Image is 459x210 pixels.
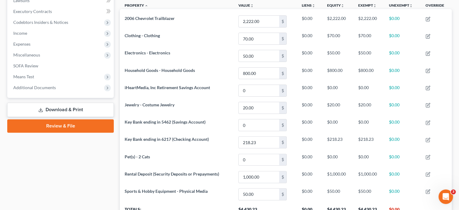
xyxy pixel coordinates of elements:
a: Exemptunfold_more [358,3,376,8]
a: SOFA Review [8,60,114,71]
input: 0.00 [239,68,279,79]
span: Key Bank ending in 6217 (Checking Account) [125,137,209,142]
span: Pet(s) - 2 Cats [125,154,150,159]
td: $0.00 [384,168,421,186]
span: Expenses [13,41,30,47]
input: 0.00 [239,171,279,183]
input: 0.00 [239,16,279,27]
div: $ [279,154,286,166]
td: $0.00 [384,30,421,47]
td: $20.00 [353,99,384,116]
td: $0.00 [322,116,353,134]
span: Rental Deposit (Security Deposits or Prepayments) [125,171,219,176]
a: Review & File [7,119,114,133]
input: 0.00 [239,154,279,166]
td: $1,000.00 [322,168,353,186]
td: $0.00 [297,186,322,203]
td: $0.00 [322,151,353,168]
td: $50.00 [322,47,353,65]
td: $218.23 [353,134,384,151]
td: $0.00 [384,65,421,82]
td: $0.00 [297,13,322,30]
td: $70.00 [322,30,353,47]
a: Download & Print [7,103,114,117]
td: $20.00 [322,99,353,116]
td: $0.00 [353,151,384,168]
i: unfold_more [409,4,413,8]
div: $ [279,189,286,200]
td: $0.00 [297,82,322,99]
td: $0.00 [353,82,384,99]
i: unfold_more [373,4,376,8]
span: iHeartMedia, Inc Retirement Savings Account [125,85,210,90]
td: $0.00 [297,168,322,186]
div: $ [279,16,286,27]
td: $0.00 [353,116,384,134]
a: Executory Contracts [8,6,114,17]
span: Clothing - Clothing [125,33,160,38]
a: Equityunfold_more [327,3,344,8]
span: Executory Contracts [13,9,52,14]
div: $ [279,50,286,62]
a: Valueunfold_more [238,3,254,8]
td: $50.00 [322,186,353,203]
span: Key Bank ending in 5462 (Savings Account) [125,119,206,124]
i: unfold_more [312,4,315,8]
iframe: Intercom live chat [438,189,453,204]
a: Property expand_less [125,3,148,8]
span: Sports & Hobby Equipment - Physical Media [125,189,208,194]
span: 3 [451,189,456,194]
td: $0.00 [384,134,421,151]
div: $ [279,137,286,148]
td: $0.00 [297,30,322,47]
div: $ [279,119,286,131]
td: $0.00 [297,99,322,116]
td: $0.00 [384,99,421,116]
td: $0.00 [384,116,421,134]
td: $1,000.00 [353,168,384,186]
span: Electronics - Electronics [125,50,170,55]
div: $ [279,85,286,96]
td: $2,222.00 [322,13,353,30]
div: $ [279,68,286,79]
td: $0.00 [297,116,322,134]
td: $0.00 [322,82,353,99]
input: 0.00 [239,33,279,44]
td: $0.00 [297,47,322,65]
span: Codebtors Insiders & Notices [13,20,68,25]
td: $0.00 [384,82,421,99]
td: $800.00 [322,65,353,82]
span: Additional Documents [13,85,56,90]
div: $ [279,33,286,44]
span: Income [13,31,27,36]
td: $0.00 [384,13,421,30]
input: 0.00 [239,119,279,131]
td: $218.23 [322,134,353,151]
span: 2006 Chevrolet Trailblazer [125,16,175,21]
input: 0.00 [239,102,279,114]
td: $0.00 [384,186,421,203]
input: 0.00 [239,50,279,62]
a: Unexemptunfold_more [389,3,413,8]
input: 0.00 [239,137,279,148]
span: Jewelry - Costume Jewelry [125,102,174,107]
td: $70.00 [353,30,384,47]
i: expand_less [145,4,148,8]
td: $0.00 [297,134,322,151]
span: Miscellaneous [13,52,40,57]
td: $0.00 [297,65,322,82]
td: $0.00 [384,151,421,168]
td: $50.00 [353,47,384,65]
input: 0.00 [239,85,279,96]
td: $50.00 [353,186,384,203]
td: $0.00 [384,47,421,65]
span: Household Goods - Household Goods [125,68,195,73]
div: $ [279,171,286,183]
a: Liensunfold_more [302,3,315,8]
div: $ [279,102,286,114]
i: unfold_more [341,4,344,8]
i: unfold_more [250,4,254,8]
span: Means Test [13,74,34,79]
td: $0.00 [297,151,322,168]
span: SOFA Review [13,63,38,68]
